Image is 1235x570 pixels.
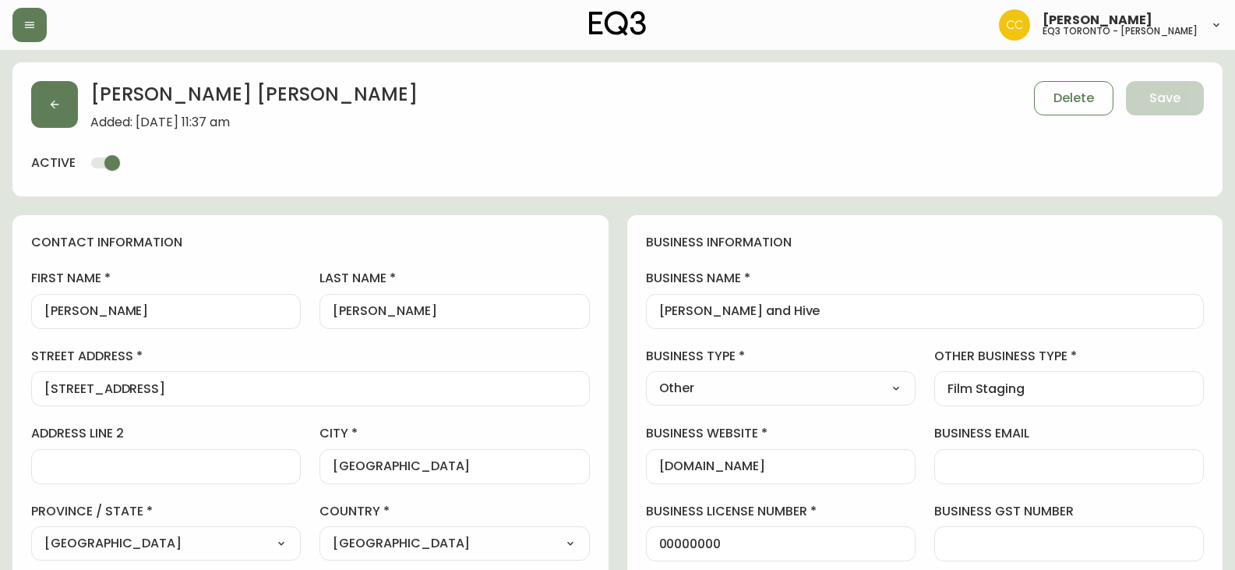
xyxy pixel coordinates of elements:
label: last name [319,270,589,287]
input: https://www.designshop.com [659,459,902,474]
label: first name [31,270,301,287]
label: business name [646,270,1205,287]
label: country [319,503,589,520]
h4: contact information [31,234,590,251]
h5: eq3 toronto - [PERSON_NAME] [1043,27,1198,36]
label: business website [646,425,916,442]
span: [PERSON_NAME] [1043,14,1152,27]
label: city [319,425,589,442]
span: Delete [1053,90,1094,107]
label: province / state [31,503,301,520]
h2: [PERSON_NAME] [PERSON_NAME] [90,81,418,115]
label: address line 2 [31,425,301,442]
img: ec7176bad513007d25397993f68ebbfb [999,9,1030,41]
h4: active [31,154,76,172]
label: business gst number [934,503,1204,520]
span: Added: [DATE] 11:37 am [90,115,418,129]
label: business license number [646,503,916,520]
label: street address [31,348,590,365]
button: Delete [1034,81,1113,115]
img: logo [589,11,647,36]
label: business email [934,425,1204,442]
h4: business information [646,234,1205,251]
label: business type [646,348,916,365]
label: other business type [934,348,1204,365]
